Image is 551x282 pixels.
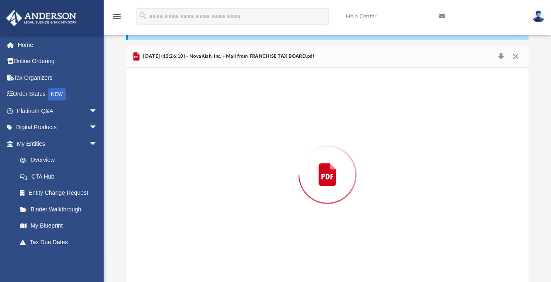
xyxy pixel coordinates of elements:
a: Binder Walkthrough [12,201,110,218]
div: NEW [48,88,66,101]
a: My Entitiesarrow_drop_down [6,135,110,152]
a: Entity Change Request [12,185,110,201]
span: arrow_drop_down [89,103,106,120]
a: My Blueprint [12,218,106,234]
div: Preview [126,46,529,282]
i: menu [112,12,122,22]
button: Close [508,51,523,62]
a: menu [112,16,122,22]
a: Platinum Q&Aarrow_drop_down [6,103,110,119]
a: Tax Due Dates [12,234,110,250]
a: CTA Hub [12,168,110,185]
i: search [138,11,148,20]
a: Order StatusNEW [6,86,110,103]
a: My [PERSON_NAME] Teamarrow_drop_down [6,250,106,267]
a: Online Ordering [6,53,110,70]
span: arrow_drop_down [89,119,106,136]
span: [DATE] (13:26:10) - NovaKiah, Inc. - Mail from FRANCHISE TAX BOARD.pdf [141,53,314,60]
a: Digital Productsarrow_drop_down [6,119,110,136]
span: arrow_drop_down [89,135,106,152]
img: Anderson Advisors Platinum Portal [4,10,79,26]
img: User Pic [532,10,545,22]
a: Tax Organizers [6,69,110,86]
button: Download [493,51,508,62]
a: Overview [12,152,110,169]
span: arrow_drop_down [89,250,106,267]
a: Home [6,37,110,53]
